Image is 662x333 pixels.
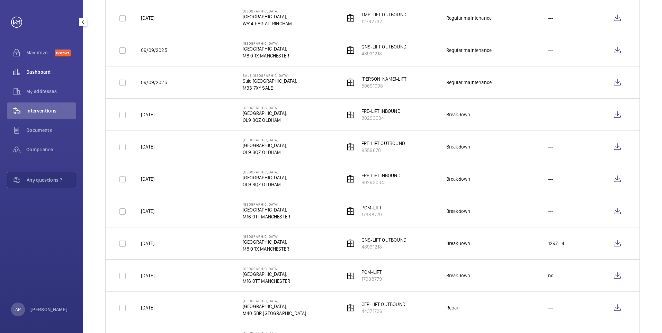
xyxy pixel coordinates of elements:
p: 17938779 [361,211,382,218]
p: [GEOGRAPHIC_DATA], [243,45,289,52]
img: elevator.svg [346,143,355,151]
p: [GEOGRAPHIC_DATA], [243,110,287,117]
p: --- [548,304,554,311]
p: POM-LIFT [361,269,382,276]
p: [DATE] [141,208,154,215]
p: [PERSON_NAME] [30,306,68,313]
div: Regular maintenance [446,15,492,21]
p: [GEOGRAPHIC_DATA], [243,271,290,278]
p: OL9 8QZ OLDHAM [243,149,287,156]
p: [GEOGRAPHIC_DATA] [243,41,289,45]
p: AP [15,306,21,313]
img: elevator.svg [346,110,355,119]
p: [GEOGRAPHIC_DATA], [243,142,287,149]
p: [GEOGRAPHIC_DATA], [243,13,292,20]
p: 12782732 [361,18,406,25]
p: WA14 5AG ALTRINCHAM [243,20,292,27]
p: [GEOGRAPHIC_DATA] [243,234,289,238]
p: [DATE] [141,15,154,21]
p: [GEOGRAPHIC_DATA] [243,9,292,13]
p: 48931218 [361,50,406,57]
p: [GEOGRAPHIC_DATA] [243,267,290,271]
p: Sale [GEOGRAPHIC_DATA], [243,78,297,84]
p: 50691008 [361,82,406,89]
p: [GEOGRAPHIC_DATA] [243,170,287,174]
img: elevator.svg [346,239,355,247]
p: 48931218 [361,243,406,250]
img: elevator.svg [346,304,355,312]
span: Documents [26,127,76,134]
p: [GEOGRAPHIC_DATA], [243,238,289,245]
div: Repair [446,304,460,311]
p: 09/09/2025 [141,79,167,86]
img: elevator.svg [346,271,355,280]
div: Breakdown [446,208,471,215]
p: --- [548,175,554,182]
p: [DATE] [141,272,154,279]
p: 80293034 [361,179,401,186]
p: --- [548,79,554,86]
p: --- [548,111,554,118]
p: Sale [GEOGRAPHIC_DATA] [243,73,297,78]
p: [GEOGRAPHIC_DATA] [243,106,287,110]
p: M16 0TT MANCHESTER [243,213,290,220]
span: Any questions ? [27,177,76,183]
p: 1297114 [548,240,564,247]
div: Breakdown [446,143,471,150]
p: [DATE] [141,304,154,311]
div: Breakdown [446,111,471,118]
p: 80293034 [361,115,401,121]
p: FRE-LIFT INBOUND [361,172,401,179]
p: [GEOGRAPHIC_DATA] [243,202,290,206]
p: CEP-LIFT OUTBOUND [361,301,405,308]
img: elevator.svg [346,207,355,215]
div: Regular maintenance [446,79,492,86]
span: Discover [55,49,71,56]
img: elevator.svg [346,175,355,183]
p: TMP-LIFT OUTBOUND [361,11,406,18]
span: Interventions [26,107,76,114]
p: POM-LIFT [361,204,382,211]
p: --- [548,15,554,21]
div: Regular maintenance [446,47,492,54]
p: --- [548,47,554,54]
p: [GEOGRAPHIC_DATA] [243,299,306,303]
p: QNS-LIFT OUTBOUND [361,236,406,243]
p: M33 7XY SALE [243,84,297,91]
p: 17938779 [361,276,382,282]
p: [DATE] [141,175,154,182]
p: 09/09/2025 [141,47,167,54]
img: elevator.svg [346,46,355,54]
p: [GEOGRAPHIC_DATA], [243,174,287,181]
p: --- [548,143,554,150]
p: no [548,272,554,279]
p: [GEOGRAPHIC_DATA], [243,303,306,310]
p: OL9 8QZ OLDHAM [243,181,287,188]
p: M8 0RX MANCHESTER [243,52,289,59]
p: 44371726 [361,308,405,315]
p: M16 0TT MANCHESTER [243,278,290,285]
p: [GEOGRAPHIC_DATA], [243,206,290,213]
img: elevator.svg [346,14,355,22]
p: [PERSON_NAME]-LIFT [361,75,406,82]
div: Breakdown [446,175,471,182]
p: M40 5BR [GEOGRAPHIC_DATA] [243,310,306,317]
p: M8 0RX MANCHESTER [243,245,289,252]
p: [DATE] [141,143,154,150]
p: --- [548,208,554,215]
div: Breakdown [446,240,471,247]
p: OL9 8QZ OLDHAM [243,117,287,124]
p: 95598781 [361,147,405,154]
img: elevator.svg [346,78,355,87]
p: [DATE] [141,111,154,118]
span: Compliance [26,146,76,153]
span: Maximize [26,49,55,56]
p: [GEOGRAPHIC_DATA] [243,138,287,142]
div: Breakdown [446,272,471,279]
span: Dashboard [26,69,76,75]
p: FRE-LIFT OUTBOUND [361,140,405,147]
p: FRE-LIFT INBOUND [361,108,401,115]
p: [DATE] [141,240,154,247]
span: My addresses [26,88,76,95]
p: QNS-LIFT OUTBOUND [361,43,406,50]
